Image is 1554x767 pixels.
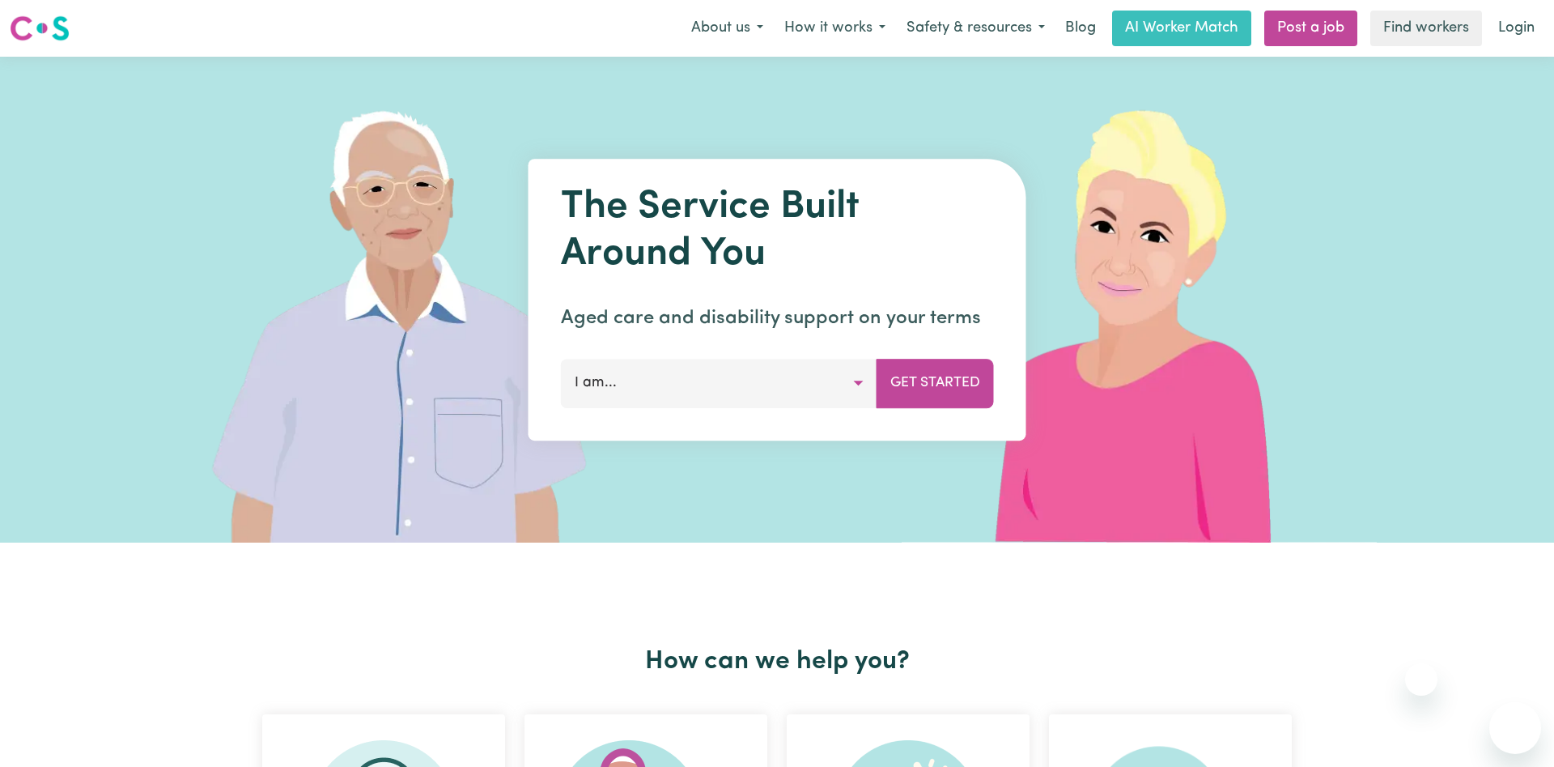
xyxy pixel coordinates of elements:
img: Careseekers logo [10,14,70,43]
a: Blog [1055,11,1106,46]
a: AI Worker Match [1112,11,1251,46]
button: Safety & resources [896,11,1055,45]
a: Find workers [1370,11,1482,46]
a: Careseekers logo [10,10,70,47]
button: About us [681,11,774,45]
iframe: Button to launch messaging window [1489,702,1541,754]
button: I am... [561,359,877,407]
a: Login [1488,11,1544,46]
p: Aged care and disability support on your terms [561,304,994,333]
h2: How can we help you? [253,646,1301,677]
a: Post a job [1264,11,1357,46]
iframe: Close message [1405,663,1437,696]
h1: The Service Built Around You [561,185,994,278]
button: Get Started [877,359,994,407]
button: How it works [774,11,896,45]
